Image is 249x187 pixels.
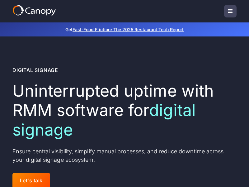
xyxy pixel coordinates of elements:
[20,178,43,184] div: Let's talk
[73,27,184,32] a: Fast-Food Friction: The 2025 Restaurant Tech Report
[12,81,237,140] h1: Uninterrupted uptime with RMM software for
[12,100,196,139] span: digital signage
[224,5,237,17] div: menu
[12,147,237,164] p: Ensure central visibility, simplify manual processes, and reduce downtime across your digital sig...
[12,66,58,74] div: Digital Signage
